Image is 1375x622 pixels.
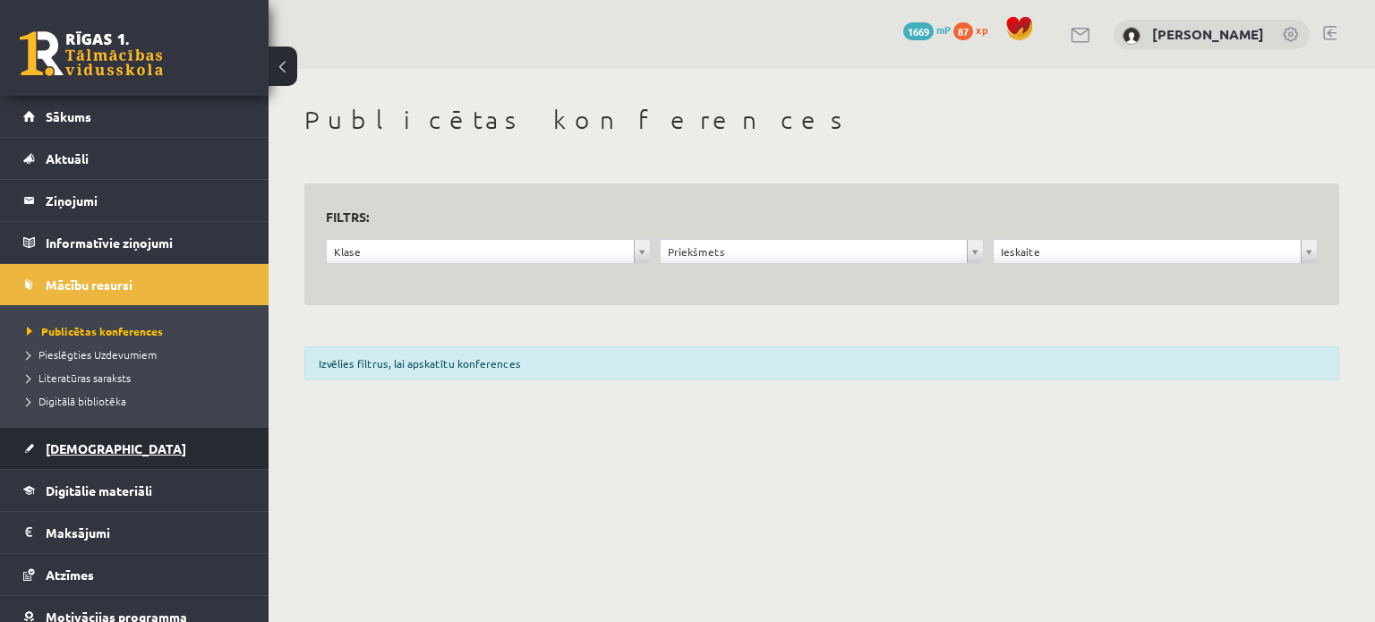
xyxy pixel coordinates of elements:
[27,347,157,362] span: Pieslēgties Uzdevumiem
[46,440,186,456] span: [DEMOGRAPHIC_DATA]
[1152,25,1264,43] a: [PERSON_NAME]
[27,393,251,409] a: Digitālā bibliotēka
[661,240,984,263] a: Priekšmets
[668,240,961,263] span: Priekšmets
[326,205,1296,229] h3: Filtrs:
[953,22,996,37] a: 87 xp
[27,371,131,385] span: Literatūras saraksts
[23,138,246,179] a: Aktuāli
[46,108,91,124] span: Sākums
[23,512,246,553] a: Maksājumi
[304,105,1339,135] h1: Publicētas konferences
[27,323,251,339] a: Publicētas konferences
[46,512,246,553] legend: Maksājumi
[27,346,251,362] a: Pieslēgties Uzdevumiem
[994,240,1317,263] a: Ieskaite
[903,22,951,37] a: 1669 mP
[304,346,1339,380] div: Izvēlies filtrus, lai apskatītu konferences
[46,277,132,293] span: Mācību resursi
[23,554,246,595] a: Atzīmes
[23,470,246,511] a: Digitālie materiāli
[976,22,987,37] span: xp
[23,96,246,137] a: Sākums
[334,240,627,263] span: Klase
[1001,240,1294,263] span: Ieskaite
[23,264,246,305] a: Mācību resursi
[46,567,94,583] span: Atzīmes
[953,22,973,40] span: 87
[1123,27,1140,45] img: Rasa Daņiļeviča
[27,394,126,408] span: Digitālā bibliotēka
[27,370,251,386] a: Literatūras saraksts
[27,324,163,338] span: Publicētas konferences
[46,150,89,166] span: Aktuāli
[46,222,246,263] legend: Informatīvie ziņojumi
[46,482,152,498] span: Digitālie materiāli
[20,31,163,76] a: Rīgas 1. Tālmācības vidusskola
[327,240,650,263] a: Klase
[23,428,246,469] a: [DEMOGRAPHIC_DATA]
[936,22,951,37] span: mP
[23,180,246,221] a: Ziņojumi
[46,180,246,221] legend: Ziņojumi
[23,222,246,263] a: Informatīvie ziņojumi
[903,22,934,40] span: 1669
